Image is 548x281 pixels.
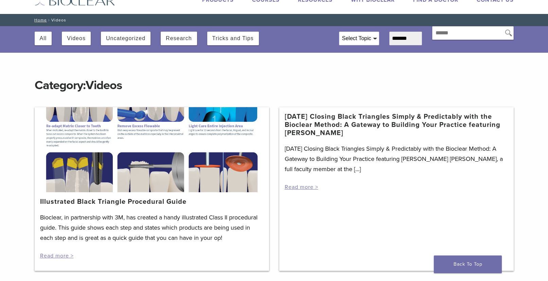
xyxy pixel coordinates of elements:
h1: Category: [35,64,514,94]
nav: Videos [30,14,519,26]
p: Bioclear, in partnership with 3M, has created a handy illustrated Class II procedural guide. This... [40,212,264,243]
button: Videos [67,32,86,45]
span: / [47,18,51,22]
button: All [40,32,47,45]
button: Tricks and Tips [212,32,254,45]
a: Read more > [285,184,318,191]
a: Home [32,18,47,22]
span: Videos [86,78,122,93]
a: [DATE] Closing Black Triangles Simply & Predictably with the Bioclear Method: A Gateway to Buildi... [285,113,508,137]
a: Back To Top [434,255,502,273]
p: [DATE] Closing Black Triangles Simply & Predictably with the Bioclear Method: A Gateway to Buildi... [285,144,508,174]
button: Uncategorized [106,32,145,45]
a: Illustrated Black Triangle Procedural Guide [40,198,187,206]
a: Read more > [40,252,74,259]
div: Select Topic [339,32,379,45]
button: Research [166,32,192,45]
